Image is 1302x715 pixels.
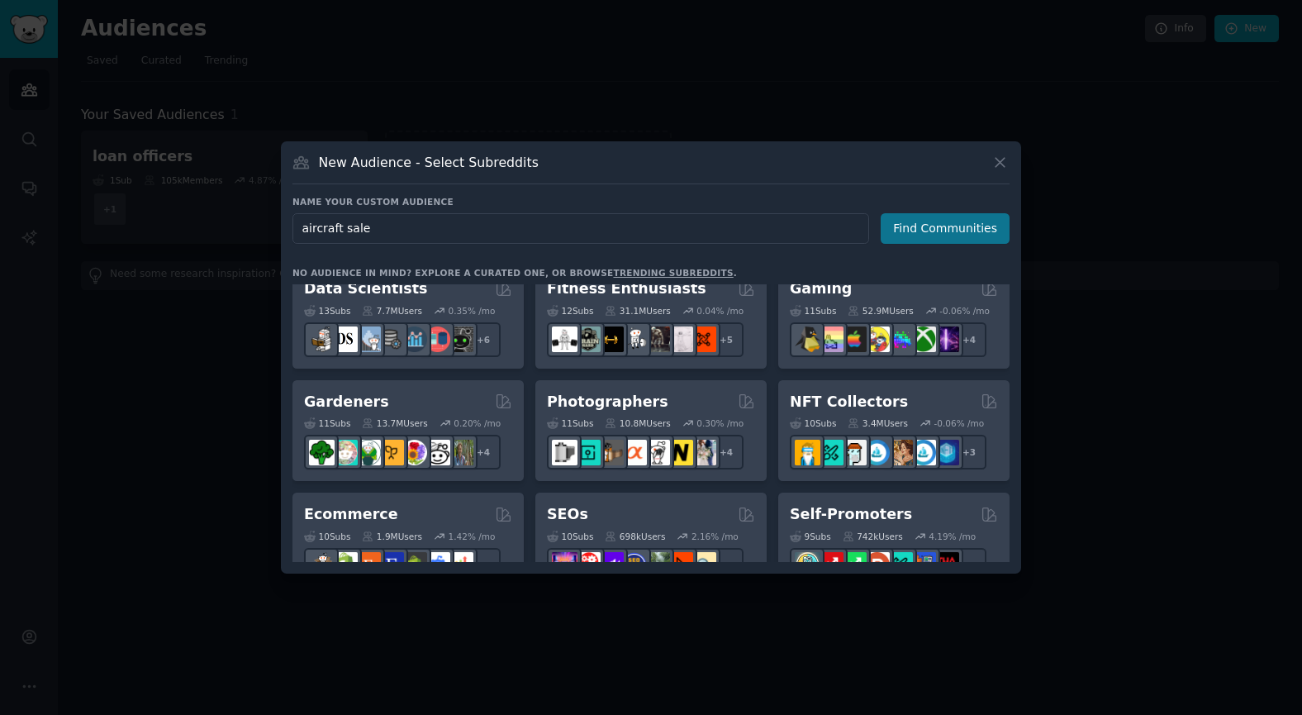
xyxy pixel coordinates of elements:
img: alphaandbetausers [887,552,913,578]
img: GardeningUK [378,440,404,465]
div: 11 Sub s [790,305,836,317]
img: TechSEO [575,552,601,578]
h2: Ecommerce [304,504,398,525]
div: 10.8M Users [605,417,670,429]
div: 31.1M Users [605,305,670,317]
img: GYM [552,327,577,352]
h2: Data Scientists [304,279,427,299]
img: weightroom [621,327,647,352]
img: selfpromotion [841,552,867,578]
img: TwitchStreaming [934,327,959,352]
div: 2.16 % /mo [691,531,739,542]
img: workout [598,327,624,352]
img: statistics [355,327,381,352]
img: Nikon [668,440,693,465]
input: Pick a short name, like "Digital Marketers" or "Movie-Goers" [292,213,869,244]
div: 11 Sub s [304,417,350,429]
div: 10 Sub s [547,531,593,542]
img: CryptoArt [887,440,913,465]
div: 0.30 % /mo [696,417,744,429]
h2: Gaming [790,279,852,299]
a: trending subreddits [613,268,733,278]
img: AnalogCommunity [598,440,624,465]
img: XboxGamers [910,327,936,352]
img: GymMotivation [575,327,601,352]
div: + 3 [709,548,744,583]
img: EtsySellers [378,552,404,578]
div: 1.42 % /mo [449,531,496,542]
img: streetphotography [575,440,601,465]
img: NFTMarketplace [818,440,843,465]
img: DigitalItems [934,440,959,465]
img: SEO_cases [621,552,647,578]
div: -0.06 % /mo [939,305,990,317]
img: Etsy [355,552,381,578]
img: fitness30plus [644,327,670,352]
div: + 4 [709,435,744,470]
img: datascience [332,327,358,352]
img: dataengineering [378,327,404,352]
img: AppIdeas [795,552,820,578]
h2: Self-Promoters [790,504,912,525]
img: analytics [402,327,427,352]
img: data [448,327,473,352]
div: 9 Sub s [790,531,831,542]
img: reviewmyshopify [402,552,427,578]
div: 52.9M Users [848,305,913,317]
img: betatests [910,552,936,578]
img: vegetablegardening [309,440,335,465]
h2: Photographers [547,392,668,412]
img: SavageGarden [355,440,381,465]
div: 0.04 % /mo [696,305,744,317]
div: 13.7M Users [362,417,427,429]
div: 742k Users [843,531,903,542]
img: gamers [887,327,913,352]
div: + 6 [466,322,501,357]
img: ecommercemarketing [425,552,450,578]
img: SonyAlpha [621,440,647,465]
img: NFTExchange [795,440,820,465]
img: personaltraining [691,327,716,352]
img: OpenseaMarket [910,440,936,465]
img: WeddingPhotography [691,440,716,465]
img: The_SEO [691,552,716,578]
h3: Name your custom audience [292,196,1010,207]
img: UrbanGardening [425,440,450,465]
img: Local_SEO [644,552,670,578]
div: 0.35 % /mo [449,305,496,317]
img: flowers [402,440,427,465]
img: dropship [309,552,335,578]
img: TestMyApp [934,552,959,578]
img: MachineLearning [309,327,335,352]
img: succulents [332,440,358,465]
div: -0.06 % /mo [934,417,985,429]
div: + 5 [709,322,744,357]
div: 1.9M Users [362,531,422,542]
img: physicaltherapy [668,327,693,352]
img: datasets [425,327,450,352]
h2: Fitness Enthusiasts [547,279,706,299]
img: GamerPals [864,327,890,352]
h2: Gardeners [304,392,389,412]
div: 3.4M Users [848,417,908,429]
img: macgaming [841,327,867,352]
div: 12 Sub s [547,305,593,317]
img: shopify [332,552,358,578]
div: 13 Sub s [304,305,350,317]
button: Find Communities [881,213,1010,244]
h2: NFT Collectors [790,392,908,412]
div: + 2 [952,548,986,583]
img: youtubepromotion [818,552,843,578]
img: linux_gaming [795,327,820,352]
img: OpenSeaNFT [864,440,890,465]
h2: SEOs [547,504,588,525]
div: + 4 [952,322,986,357]
div: 698k Users [605,531,665,542]
img: canon [644,440,670,465]
div: + 3 [466,548,501,583]
div: 4.19 % /mo [929,531,976,542]
img: NFTmarket [841,440,867,465]
img: GoogleSearchConsole [668,552,693,578]
div: 11 Sub s [547,417,593,429]
div: 10 Sub s [790,417,836,429]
